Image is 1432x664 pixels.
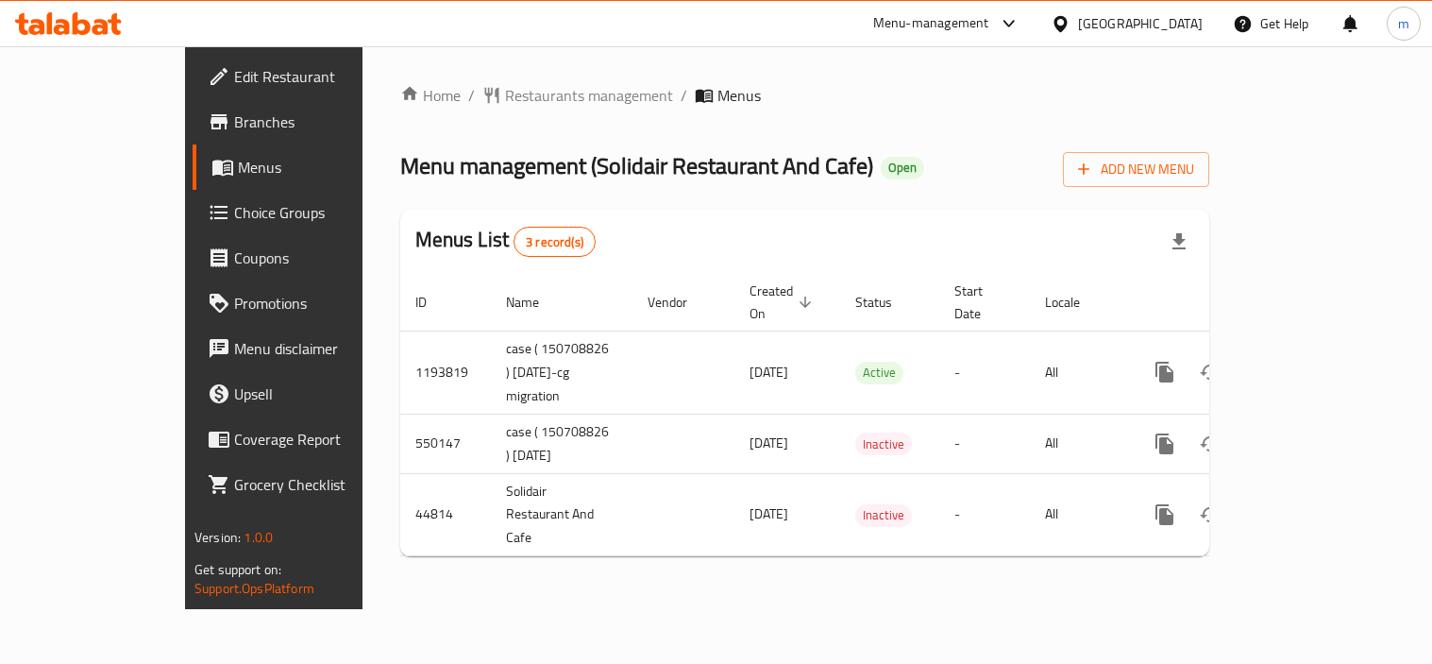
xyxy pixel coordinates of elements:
span: Get support on: [194,557,281,582]
div: Export file [1156,219,1202,264]
th: Actions [1127,274,1339,332]
a: Edit Restaurant [193,54,424,99]
td: case ( 150708826 ) [DATE] [491,414,632,473]
span: Locale [1045,291,1104,314]
span: Coverage Report [234,428,409,451]
nav: breadcrumb [400,84,1209,107]
a: Choice Groups [193,190,424,235]
td: All [1030,473,1127,556]
td: All [1030,414,1127,473]
span: Coupons [234,247,409,269]
button: more [1142,492,1188,537]
span: Menus [238,156,409,179]
td: 550147 [400,414,491,473]
span: m [1398,13,1409,34]
span: ID [415,291,451,314]
div: [GEOGRAPHIC_DATA] [1078,13,1203,34]
span: Start Date [954,280,1007,325]
a: Grocery Checklist [193,462,424,507]
button: Change Status [1188,349,1233,395]
a: Upsell [193,371,424,417]
td: 44814 [400,473,491,556]
button: more [1142,421,1188,467]
span: Inactive [855,504,912,526]
h2: Menus List [415,226,596,257]
a: Home [400,84,461,107]
button: more [1142,349,1188,395]
button: Change Status [1188,492,1233,537]
a: Promotions [193,281,424,326]
td: Solidair Restaurant And Cafe [491,473,632,556]
span: Upsell [234,383,409,405]
span: Menu management ( Solidair Restaurant And Cafe ) [400,145,873,187]
a: Menu disclaimer [193,326,424,371]
span: Grocery Checklist [234,473,409,496]
span: Edit Restaurant [234,65,409,88]
a: Menus [193,145,424,190]
span: Branches [234,111,409,133]
div: Open [881,157,924,179]
a: Restaurants management [482,84,673,107]
span: Add New Menu [1078,158,1194,181]
span: Promotions [234,292,409,315]
span: Created On [750,280,817,325]
span: Menu disclaimer [234,337,409,360]
li: / [681,84,687,107]
td: - [939,414,1030,473]
button: Add New Menu [1063,152,1209,187]
td: case ( 150708826 ) [DATE]-cg migration [491,331,632,414]
div: Total records count [514,227,596,257]
button: Change Status [1188,421,1233,467]
span: Status [855,291,917,314]
span: [DATE] [750,431,788,455]
span: Name [506,291,564,314]
span: [DATE] [750,360,788,384]
span: Active [855,362,903,383]
span: Menus [717,84,761,107]
a: Coupons [193,235,424,281]
a: Support.OpsPlatform [194,576,314,601]
span: Inactive [855,434,912,455]
td: - [939,331,1030,414]
li: / [468,84,475,107]
span: Version: [194,525,241,550]
span: 1.0.0 [244,525,273,550]
span: Choice Groups [234,201,409,224]
td: 1193819 [400,331,491,414]
td: All [1030,331,1127,414]
span: 3 record(s) [514,233,595,251]
div: Inactive [855,504,912,527]
span: Restaurants management [505,84,673,107]
span: [DATE] [750,502,788,526]
span: Open [881,160,924,176]
div: Active [855,362,903,384]
a: Branches [193,99,424,145]
div: Inactive [855,433,912,455]
span: Vendor [648,291,712,314]
a: Coverage Report [193,417,424,462]
td: - [939,473,1030,556]
div: Menu-management [873,12,989,35]
table: enhanced table [400,274,1339,557]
